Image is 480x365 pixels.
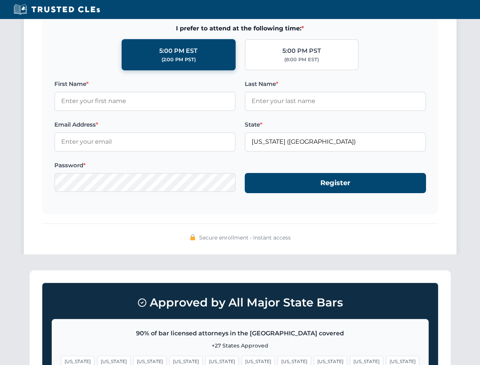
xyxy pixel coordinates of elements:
[190,234,196,240] img: 🔒
[11,4,102,15] img: Trusted CLEs
[54,92,236,111] input: Enter your first name
[54,120,236,129] label: Email Address
[61,341,419,350] p: +27 States Approved
[54,24,426,33] span: I prefer to attend at the following time:
[61,328,419,338] p: 90% of bar licensed attorneys in the [GEOGRAPHIC_DATA] covered
[245,92,426,111] input: Enter your last name
[282,46,321,56] div: 5:00 PM PST
[245,132,426,151] input: Florida (FL)
[245,120,426,129] label: State
[54,161,236,170] label: Password
[284,56,319,63] div: (8:00 PM EST)
[245,173,426,193] button: Register
[54,79,236,89] label: First Name
[199,233,291,242] span: Secure enrollment • Instant access
[245,79,426,89] label: Last Name
[159,46,198,56] div: 5:00 PM EST
[52,292,429,313] h3: Approved by All Major State Bars
[54,132,236,151] input: Enter your email
[162,56,196,63] div: (2:00 PM PST)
